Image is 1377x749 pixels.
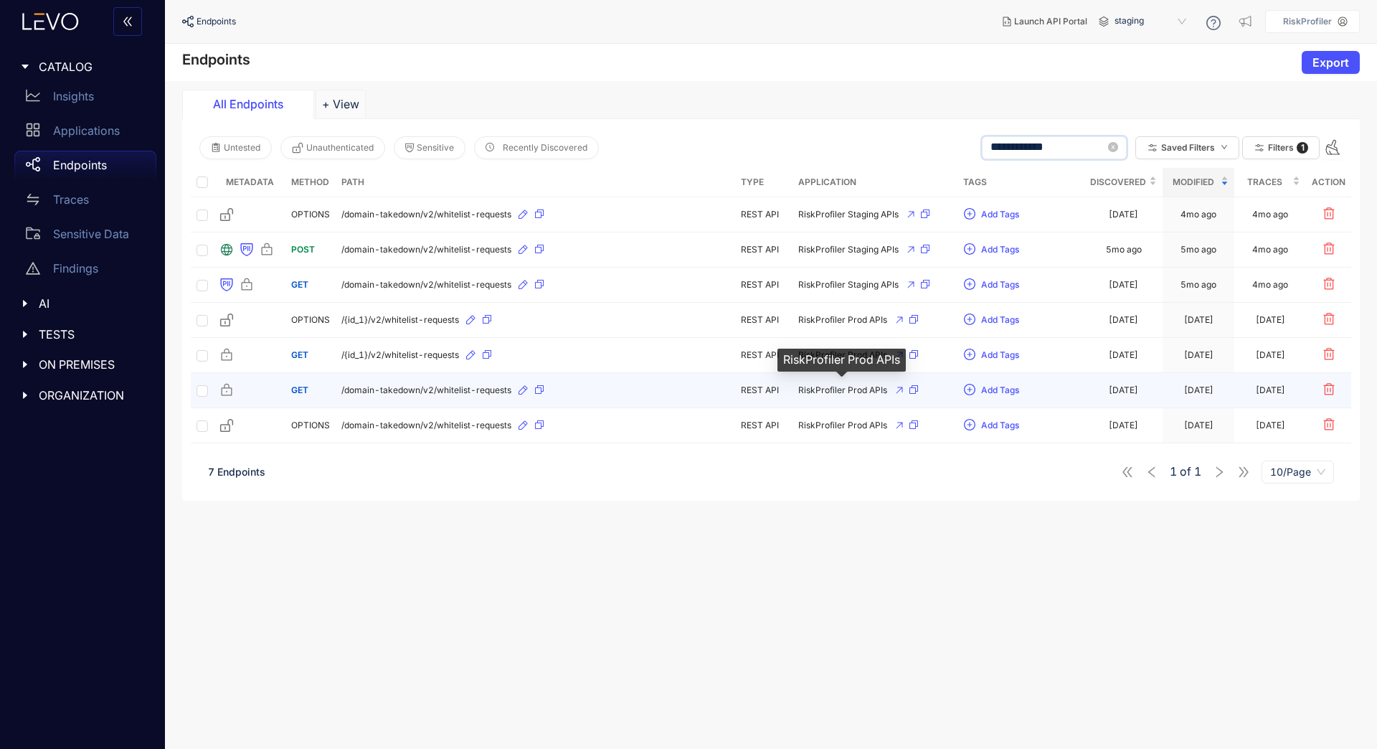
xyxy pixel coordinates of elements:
span: plus-circle [964,419,975,432]
span: Filters [1268,143,1294,153]
span: Add Tags [981,420,1019,430]
div: CATALOG [9,52,156,82]
div: [DATE] [1256,350,1285,360]
span: /{id_1}/v2/whitelist-requests [341,315,459,325]
div: REST API [741,280,787,290]
span: Add Tags [981,350,1019,360]
div: [DATE] [1256,420,1285,430]
h4: Endpoints [182,51,250,68]
div: REST API [741,385,787,395]
span: GET [291,279,308,290]
div: 4mo ago [1252,280,1288,290]
span: RiskProfiler Staging APIs [798,245,899,255]
div: REST API [741,315,787,325]
div: 5mo ago [1180,280,1216,290]
span: Export [1312,56,1349,69]
th: Type [735,168,792,197]
a: Insights [14,82,156,116]
span: Add Tags [981,315,1019,325]
span: RiskProfiler Prod APIs [798,420,887,430]
a: Applications [14,116,156,151]
th: Application [792,168,957,197]
a: Endpoints [14,151,156,185]
p: Traces [53,193,89,206]
span: RiskProfiler Prod APIs [798,315,887,325]
div: 4mo ago [1252,209,1288,220]
button: plus-circleAdd Tags [963,344,1020,367]
button: plus-circleAdd Tags [963,273,1020,296]
button: Export [1302,51,1360,74]
button: plus-circleAdd Tags [963,238,1020,261]
p: Findings [53,262,98,275]
span: ON PREMISES [39,358,145,371]
span: AI [39,297,145,310]
span: Recently Discovered [503,143,587,153]
div: [DATE] [1256,385,1285,395]
p: Endpoints [53,159,107,171]
span: RiskProfiler Prod APIs [798,385,887,395]
span: of [1170,465,1201,478]
div: All Endpoints [194,98,302,110]
button: Add tab [316,90,366,118]
span: CATALOG [39,60,145,73]
span: /domain-takedown/v2/whitelist-requests [341,385,511,395]
th: Method [285,168,336,197]
div: [DATE] [1109,385,1138,395]
span: GET [291,349,308,360]
button: Unauthenticated [280,136,385,159]
span: Add Tags [981,209,1019,220]
span: Endpoints [197,17,236,27]
span: 7 Endpoints [208,466,265,478]
span: Add Tags [981,280,1019,290]
span: Untested [224,143,260,153]
span: clock-circle [486,143,494,153]
span: Add Tags [981,245,1019,255]
p: Applications [53,124,120,137]
span: 1 [1170,465,1177,478]
span: Discovered [1090,174,1146,190]
button: plus-circleAdd Tags [963,414,1020,437]
div: [DATE] [1184,350,1213,360]
div: ORGANIZATION [9,380,156,410]
span: plus-circle [964,243,975,256]
button: Launch API Portal [991,10,1099,33]
div: [DATE] [1184,315,1213,325]
span: close-circle [1108,142,1118,154]
div: 5mo ago [1106,245,1142,255]
span: Unauthenticated [306,143,374,153]
th: Tags [957,168,1084,197]
button: plus-circleAdd Tags [963,308,1020,331]
span: OPTIONS [291,314,330,325]
button: plus-circleAdd Tags [963,203,1020,226]
div: [DATE] [1109,420,1138,430]
div: REST API [741,209,787,220]
span: staging [1115,10,1189,33]
span: caret-right [20,62,30,72]
div: REST API [741,245,787,255]
div: [DATE] [1256,315,1285,325]
span: 1 [1194,465,1201,478]
button: plus-circleAdd Tags [963,379,1020,402]
th: Path [336,168,735,197]
button: clock-circleRecently Discovered [474,136,599,159]
th: Metadata [214,168,285,197]
th: Action [1306,168,1351,197]
div: 4mo ago [1252,245,1288,255]
span: Add Tags [981,385,1019,395]
span: plus-circle [964,349,975,362]
span: ORGANIZATION [39,389,145,402]
a: Traces [14,185,156,220]
div: AI [9,288,156,319]
button: Filters1 [1242,136,1320,159]
p: RiskProfiler [1283,17,1332,27]
div: [DATE] [1109,209,1138,220]
span: close-circle [1108,142,1118,152]
span: Traces [1240,174,1290,190]
span: POST [291,244,315,255]
span: plus-circle [964,314,975,326]
span: /domain-takedown/v2/whitelist-requests [341,245,511,255]
span: plus-circle [964,208,975,221]
span: down [1221,143,1228,151]
span: RiskProfiler Prod APIs [798,350,887,360]
span: RiskProfiler Staging APIs [798,280,899,290]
